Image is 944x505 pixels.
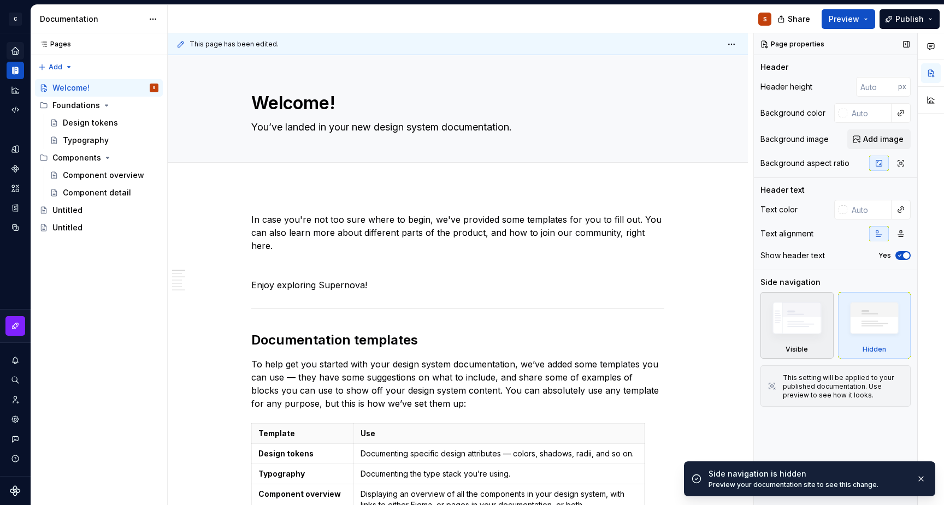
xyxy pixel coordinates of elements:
div: Welcome! [52,82,90,93]
button: Publish [880,9,940,29]
textarea: Welcome! [249,90,662,116]
a: Design tokens [7,140,24,158]
div: Header height [760,81,812,92]
span: Add [49,63,62,72]
span: Share [788,14,810,25]
div: Untitled [52,222,82,233]
a: Component overview [45,167,163,184]
button: Contact support [7,430,24,448]
label: Yes [878,251,891,260]
a: Untitled [35,219,163,236]
textarea: You’ve landed in your new design system documentation. [249,118,662,136]
a: Storybook stories [7,199,24,217]
div: Text alignment [760,228,813,239]
p: To help get you started with your design system documentation, we’ve added some templates you can... [251,358,664,410]
h2: Documentation templates [251,331,664,349]
div: Side navigation [760,277,821,288]
a: Typography [45,132,163,149]
div: Hidden [838,292,911,359]
a: Analytics [7,81,24,99]
a: Components [7,160,24,177]
div: C [9,13,22,26]
div: Background color [760,108,825,118]
button: Notifications [7,352,24,369]
input: Auto [847,103,892,123]
span: Publish [895,14,924,25]
div: Foundations [52,100,100,111]
a: Component detail [45,184,163,201]
input: Auto [856,77,898,97]
div: Header [760,62,788,73]
a: Invite team [7,391,24,408]
div: Documentation [40,14,143,25]
div: Components [35,149,163,167]
button: Add image [847,129,911,149]
p: Template [258,428,347,439]
div: Visible [786,345,808,354]
button: Search ⌘K [7,371,24,389]
div: S [763,15,767,23]
div: Typography [63,135,109,146]
button: Add [35,60,76,75]
p: Documenting the type stack you’re using. [361,468,637,479]
div: Components [52,152,101,163]
div: Background aspect ratio [760,158,849,169]
div: Foundations [35,97,163,114]
p: Documenting specific design attributes — colors, shadows, radii, and so on. [361,448,637,459]
div: Page tree [35,79,163,236]
a: Design tokens [45,114,163,132]
span: This page has been edited. [190,40,279,49]
a: Untitled [35,201,163,219]
div: Visible [760,292,834,359]
a: Welcome!S [35,79,163,97]
a: Code automation [7,101,24,118]
div: Header text [760,185,805,195]
p: Use [361,428,637,439]
p: px [898,82,906,91]
div: Show header text [760,250,825,261]
button: Preview [822,9,875,29]
a: Settings [7,411,24,428]
div: S [152,82,156,93]
div: Text color [760,204,798,215]
button: C [2,7,28,31]
svg: Supernova Logo [10,485,21,496]
p: Enjoy exploring Supernova! [251,278,664,292]
div: Component overview [63,170,144,181]
button: Share [772,9,817,29]
a: Assets [7,180,24,197]
p: In case you're not too sure where to begin, we've provided some templates for you to fill out. Yo... [251,213,664,252]
span: Add image [863,134,904,145]
div: This setting will be applied to your published documentation. Use preview to see how it looks. [783,373,904,400]
div: Side navigation is hidden [709,468,907,479]
div: Hidden [863,345,886,354]
div: Pages [35,40,71,49]
strong: Component overview [258,489,341,498]
input: Auto [847,200,892,219]
div: Design tokens [63,117,118,128]
a: Home [7,42,24,60]
strong: Typography [258,469,305,478]
div: Background image [760,134,829,145]
strong: Design tokens [258,449,314,458]
div: Component detail [63,187,131,198]
div: Preview your documentation site to see this change. [709,480,907,489]
span: Preview [829,14,859,25]
a: Documentation [7,62,24,79]
a: Data sources [7,219,24,236]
